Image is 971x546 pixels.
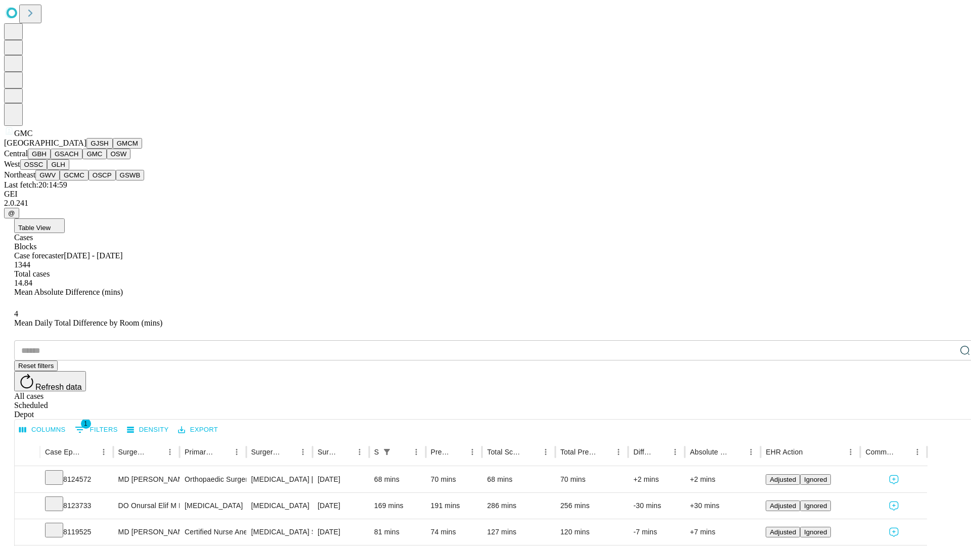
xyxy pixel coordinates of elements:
[116,170,145,180] button: GSWB
[45,519,108,545] div: 8119525
[318,448,337,456] div: Surgery Date
[431,467,477,492] div: 70 mins
[60,170,89,180] button: GCMC
[374,467,421,492] div: 68 mins
[633,467,680,492] div: +2 mins
[20,497,35,515] button: Expand
[487,448,523,456] div: Total Scheduled Duration
[465,445,479,459] button: Menu
[487,519,550,545] div: 127 mins
[282,445,296,459] button: Sort
[338,445,352,459] button: Sort
[4,139,86,147] span: [GEOGRAPHIC_DATA]
[539,445,553,459] button: Menu
[690,493,756,519] div: +30 mins
[374,448,379,456] div: Scheduled In Room Duration
[633,519,680,545] div: -7 mins
[896,445,910,459] button: Sort
[45,493,108,519] div: 8123733
[124,422,171,438] button: Density
[163,445,177,459] button: Menu
[804,528,827,536] span: Ignored
[215,445,230,459] button: Sort
[14,260,30,269] span: 1344
[690,448,729,456] div: Absolute Difference
[560,519,624,545] div: 120 mins
[14,279,32,287] span: 14.84
[230,445,244,459] button: Menu
[766,448,803,456] div: EHR Action
[800,474,831,485] button: Ignored
[14,129,32,138] span: GMC
[654,445,668,459] button: Sort
[14,318,162,327] span: Mean Daily Total Difference by Room (mins)
[45,467,108,492] div: 8124572
[4,170,35,179] span: Northeast
[14,288,123,296] span: Mean Absolute Difference (mins)
[175,422,220,438] button: Export
[4,180,67,189] span: Last fetch: 20:14:59
[47,159,69,170] button: GLH
[766,474,800,485] button: Adjusted
[14,371,86,391] button: Refresh data
[18,224,51,232] span: Table View
[118,467,174,492] div: MD [PERSON_NAME] [PERSON_NAME] Md
[20,471,35,489] button: Expand
[72,422,120,438] button: Show filters
[14,360,58,371] button: Reset filters
[804,445,818,459] button: Sort
[770,528,796,536] span: Adjusted
[690,467,756,492] div: +2 mins
[380,445,394,459] div: 1 active filter
[560,493,624,519] div: 256 mins
[118,448,148,456] div: Surgeon Name
[633,493,680,519] div: -30 mins
[766,500,800,511] button: Adjusted
[81,419,91,429] span: 1
[770,476,796,483] span: Adjusted
[20,524,35,541] button: Expand
[14,269,50,278] span: Total cases
[431,519,477,545] div: 74 mins
[107,149,131,159] button: OSW
[597,445,611,459] button: Sort
[14,218,65,233] button: Table View
[318,493,364,519] div: [DATE]
[800,527,831,537] button: Ignored
[251,467,307,492] div: [MEDICAL_DATA] [MEDICAL_DATA] FOOT
[524,445,539,459] button: Sort
[560,467,624,492] div: 70 mins
[185,448,214,456] div: Primary Service
[118,493,174,519] div: DO Onursal Elif M Do
[20,159,48,170] button: OSSC
[770,502,796,510] span: Adjusted
[4,199,967,208] div: 2.0.241
[380,445,394,459] button: Show filters
[14,309,18,318] span: 4
[185,519,241,545] div: Certified Nurse Anesthetist
[8,209,15,217] span: @
[451,445,465,459] button: Sort
[487,493,550,519] div: 286 mins
[690,519,756,545] div: +7 mins
[251,448,281,456] div: Surgery Name
[185,493,241,519] div: [MEDICAL_DATA]
[318,467,364,492] div: [DATE]
[296,445,310,459] button: Menu
[4,160,20,168] span: West
[4,208,19,218] button: @
[89,170,116,180] button: OSCP
[744,445,758,459] button: Menu
[82,149,106,159] button: GMC
[374,493,421,519] div: 169 mins
[251,519,307,545] div: [MEDICAL_DATA] SKIN AND [MEDICAL_DATA]
[800,500,831,511] button: Ignored
[431,493,477,519] div: 191 mins
[118,519,174,545] div: MD [PERSON_NAME] [PERSON_NAME] Md
[86,138,113,149] button: GJSH
[28,149,51,159] button: GBH
[35,170,60,180] button: GWV
[251,493,307,519] div: [MEDICAL_DATA]
[51,149,82,159] button: GSACH
[611,445,626,459] button: Menu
